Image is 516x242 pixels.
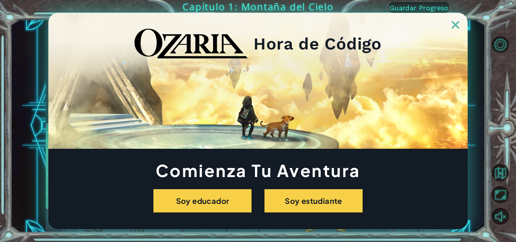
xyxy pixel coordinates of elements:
button: Soy educador [153,189,252,213]
h1: Comienza Tu Aventura [48,163,468,178]
img: ExitButton_Dusk.png [452,21,459,29]
h2: Hora de Código [253,37,382,51]
button: Soy estudiante [264,189,363,213]
img: blackOzariaWordmark.png [134,29,248,59]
